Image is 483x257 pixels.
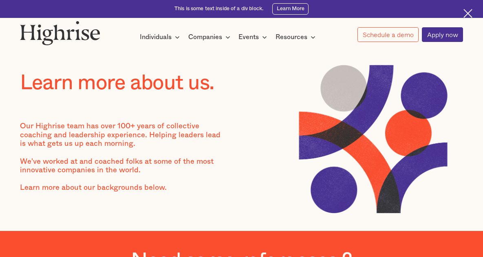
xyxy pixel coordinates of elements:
div: Events [238,32,269,42]
a: Apply now [422,27,463,42]
div: Our Highrise team has over 100+ years of collective coaching and leadership experience. Helping l... [20,122,224,201]
div: Resources [276,32,307,42]
div: Resources [276,32,318,42]
a: Schedule a demo [357,27,419,42]
div: Individuals [140,32,172,42]
img: Cross icon [463,9,472,18]
div: This is some text inside of a div block. [174,5,263,12]
div: Events [238,32,259,42]
img: Highrise logo [20,21,100,45]
div: Companies [188,32,222,42]
a: Learn More [272,3,309,15]
div: Individuals [140,32,182,42]
div: Companies [188,32,233,42]
h1: Learn more about us. [20,72,241,95]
